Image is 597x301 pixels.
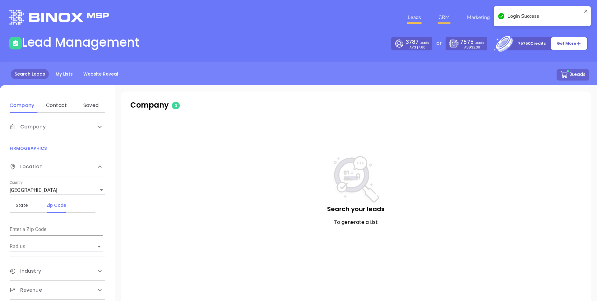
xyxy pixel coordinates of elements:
p: Search your leads [133,204,578,214]
div: Saved [79,102,103,109]
button: Open [95,242,104,251]
div: Zip Code [44,201,69,209]
span: 3787 [406,38,419,46]
span: 0 [172,102,180,109]
p: FIRMOGRAPHICS [10,145,105,152]
span: Location [10,163,43,170]
span: $2.30 [471,45,480,50]
div: Company [10,102,34,109]
div: Login Success [507,12,581,20]
label: Country [10,181,23,185]
a: CRM [436,11,452,24]
button: 0Leads [557,69,589,81]
a: Leads [405,11,423,24]
img: logo [9,10,109,25]
span: Revenue [10,286,42,294]
a: Marketing [465,11,492,24]
p: or [436,40,442,47]
div: Location [10,157,105,177]
div: Contact [44,102,69,109]
div: Industry [10,262,105,280]
p: AVG [464,46,480,49]
div: Revenue [10,281,105,299]
span: Industry [10,267,41,275]
span: Company [10,123,46,131]
p: AVG [410,46,425,49]
p: 75750 Credits [518,40,546,47]
span: 7575 [460,38,473,46]
p: Leads [406,38,429,46]
p: To generate a List [133,219,578,226]
span: $4.60 [416,45,425,50]
div: Company [10,118,105,136]
p: Leads [460,38,484,46]
img: NoSearch [333,156,379,204]
h1: Lead Management [22,35,140,50]
a: Search Leads [11,69,49,79]
a: Website Reveal [80,69,122,79]
button: Get More [550,37,588,50]
div: [GEOGRAPHIC_DATA] [10,185,105,195]
a: My Lists [52,69,76,79]
div: State [10,201,34,209]
p: Company [130,100,284,111]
